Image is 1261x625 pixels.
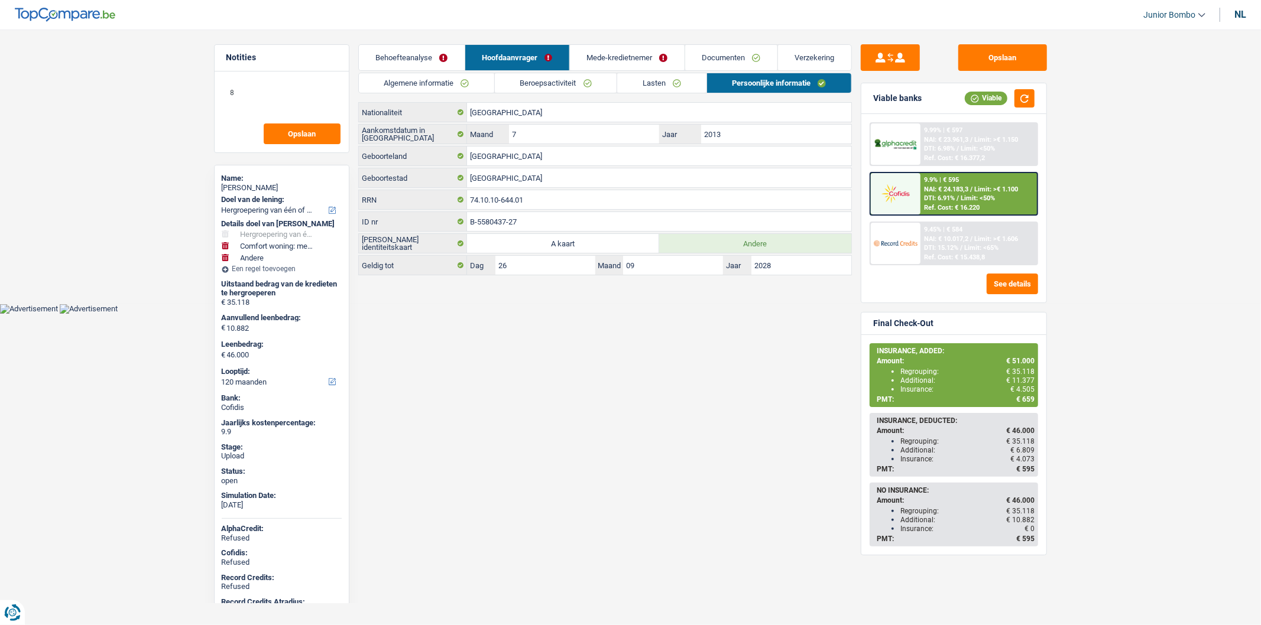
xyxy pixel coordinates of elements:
label: Nationaliteit [359,103,467,122]
div: Viable [965,92,1007,105]
span: NAI: € 24.183,3 [924,185,968,193]
div: Bank: [222,393,342,403]
span: € 35.118 [1006,507,1035,515]
label: [PERSON_NAME] identiteitskaart [359,234,467,253]
div: Viable banks [873,93,922,103]
span: € 4.073 [1010,455,1035,463]
span: DTI: 6.91% [924,194,955,202]
div: Additional: [900,516,1035,524]
div: Regrouping: [900,507,1035,515]
div: Additional: [900,446,1035,454]
div: Amount: [877,496,1035,504]
span: Limit: >€ 1.100 [974,185,1018,193]
label: Looptijd: [222,367,339,376]
img: Alphacredit [874,138,918,151]
div: Additional: [900,376,1035,385]
span: Limit: >€ 1.606 [974,235,1018,243]
label: A kaart [467,234,659,253]
div: Ref. Cost: € 16.377,2 [924,154,985,162]
span: DTI: 15.12% [924,244,958,252]
label: Leenbedrag: [222,340,339,349]
span: € 46.000 [1006,427,1035,435]
div: Cofidis: [222,548,342,558]
div: Ref. Cost: € 16.220 [924,204,980,211]
span: / [970,235,973,243]
label: Dag [467,256,495,275]
label: Doel van de lening: [222,195,339,204]
input: België [467,147,851,165]
span: € 595 [1016,465,1035,473]
a: Junior Bombo [1134,5,1205,25]
a: Verzekering [778,45,851,70]
span: Limit: <65% [964,244,999,252]
div: 9.9 [222,427,342,437]
div: Een regel toevoegen [222,265,342,273]
div: NO INSURANCE: [877,486,1035,494]
span: Opslaan [288,130,316,138]
span: Junior Bombo [1143,10,1195,20]
div: Details doel van [PERSON_NAME] [222,219,342,229]
span: € 10.882 [1006,516,1035,524]
span: / [957,194,959,202]
input: JJJJ [701,125,851,144]
input: DD [495,256,595,275]
a: Beroepsactiviteit [495,73,617,93]
input: MM [509,125,659,144]
div: Amount: [877,427,1035,435]
a: Hoofdaanvrager [465,45,569,70]
img: Advertisement [60,304,118,314]
div: Regrouping: [900,367,1035,376]
label: ID nr [359,212,467,231]
h5: Notities [226,53,337,63]
span: € 35.118 [1006,367,1035,376]
div: Stage: [222,442,342,452]
div: Final Check-Out [873,318,933,328]
div: 9.45% | € 584 [924,226,962,233]
div: Simulation Date: [222,491,342,500]
input: België [467,103,851,122]
div: Insurance: [900,525,1035,533]
div: 9.99% | € 597 [924,126,962,134]
div: Refused [222,582,342,591]
div: open [222,476,342,486]
div: Name: [222,174,342,183]
span: / [957,145,959,152]
div: Record Credits: [222,573,342,582]
a: Algemene informatie [359,73,494,93]
button: Opslaan [958,44,1047,71]
span: Limit: >€ 1.150 [974,136,1018,144]
a: Persoonlijke informatie [707,73,851,93]
label: Andere [659,234,851,253]
img: TopCompare Logo [15,8,115,22]
img: Record Credits [874,232,918,254]
label: Geboorteland [359,147,467,165]
input: 12.12.12-123.12 [467,190,851,209]
input: MM [623,256,723,275]
span: Limit: <50% [961,194,995,202]
span: € 46.000 [1006,496,1035,504]
span: Limit: <50% [961,145,995,152]
span: € [222,323,226,333]
img: Cofidis [874,183,918,204]
a: Mede-kredietnemer [570,45,685,70]
div: Jaarlijks kostenpercentage: [222,418,342,428]
div: Ref. Cost: € 15.438,8 [924,253,985,261]
span: € 4.505 [1010,385,1035,393]
span: / [970,185,973,193]
span: / [960,244,962,252]
div: [DATE] [222,500,342,510]
div: Refused [222,533,342,543]
div: 9.9% | € 595 [924,176,959,184]
span: € 0 [1025,525,1035,533]
span: / [970,136,973,144]
label: Maand [595,256,624,275]
span: € 595 [1016,535,1035,543]
div: INSURANCE, DEDUCTED: [877,416,1035,425]
span: NAI: € 10.017,2 [924,235,968,243]
div: Status: [222,467,342,476]
div: Regrouping: [900,437,1035,445]
div: Refused [222,558,342,567]
label: Aankomstdatum in [GEOGRAPHIC_DATA] [359,125,467,144]
input: B-1234567-89 [467,212,851,231]
a: Documenten [685,45,777,70]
